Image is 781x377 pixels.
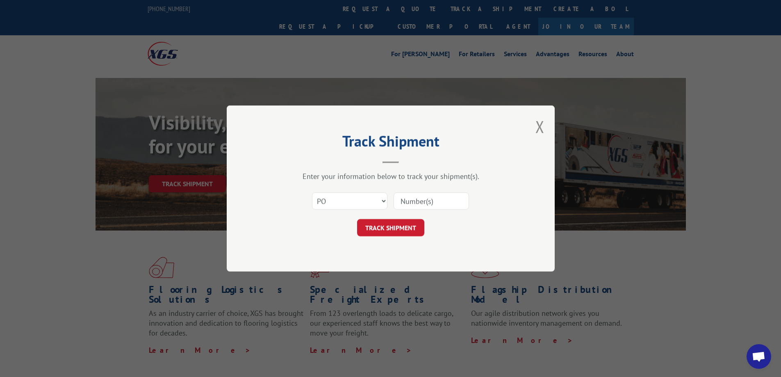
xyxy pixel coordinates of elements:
a: Open chat [747,344,771,369]
button: Close modal [535,116,544,137]
div: Enter your information below to track your shipment(s). [268,171,514,181]
input: Number(s) [394,192,469,210]
h2: Track Shipment [268,135,514,151]
button: TRACK SHIPMENT [357,219,424,236]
